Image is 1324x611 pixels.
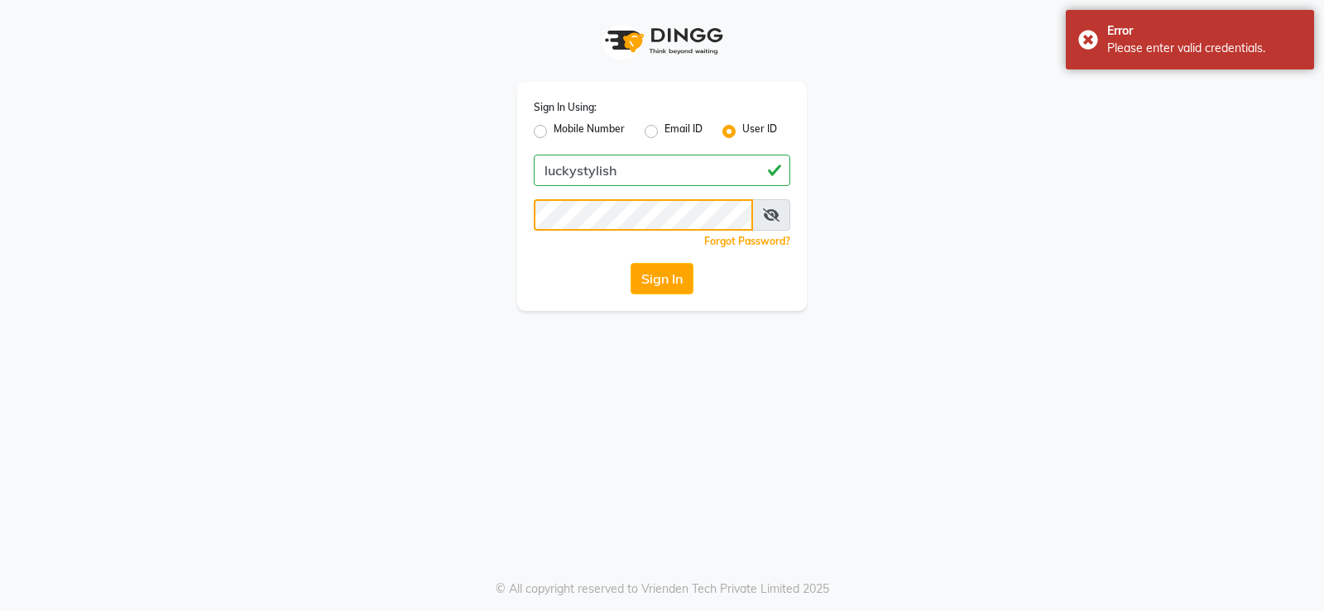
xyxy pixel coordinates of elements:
button: Sign In [631,263,693,294]
input: Username [534,199,753,231]
input: Username [534,155,790,186]
label: Mobile Number [554,122,625,141]
a: Forgot Password? [704,235,790,247]
div: Please enter valid credentials. [1107,40,1302,57]
label: User ID [742,122,777,141]
label: Sign In Using: [534,100,597,115]
img: logo1.svg [596,17,728,65]
label: Email ID [664,122,703,141]
div: Error [1107,22,1302,40]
